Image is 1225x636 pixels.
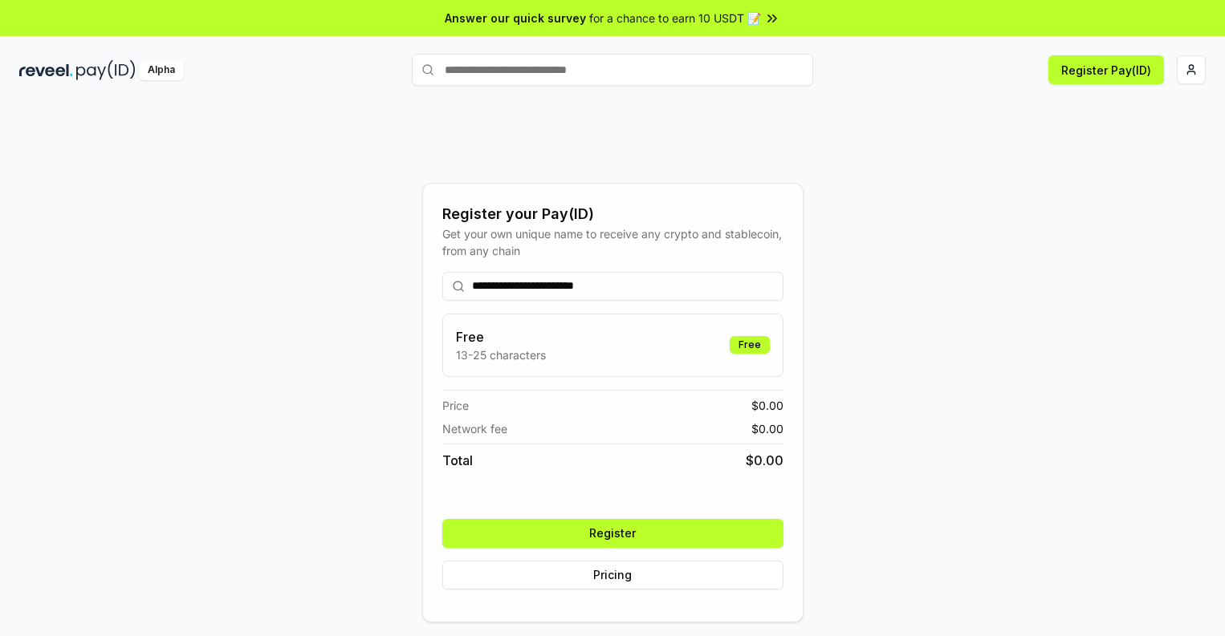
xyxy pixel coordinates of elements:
[19,60,73,80] img: reveel_dark
[442,420,507,437] span: Network fee
[456,346,546,363] p: 13-25 characters
[1048,55,1164,84] button: Register Pay(ID)
[442,203,783,225] div: Register your Pay(ID)
[442,451,473,470] span: Total
[751,420,783,437] span: $ 0.00
[139,60,184,80] div: Alpha
[442,397,469,414] span: Price
[730,336,770,354] div: Free
[589,10,761,26] span: for a chance to earn 10 USDT 📝
[746,451,783,470] span: $ 0.00
[442,225,783,259] div: Get your own unique name to receive any crypto and stablecoin, from any chain
[76,60,136,80] img: pay_id
[445,10,586,26] span: Answer our quick survey
[442,561,783,589] button: Pricing
[442,519,783,548] button: Register
[751,397,783,414] span: $ 0.00
[456,327,546,346] h3: Free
